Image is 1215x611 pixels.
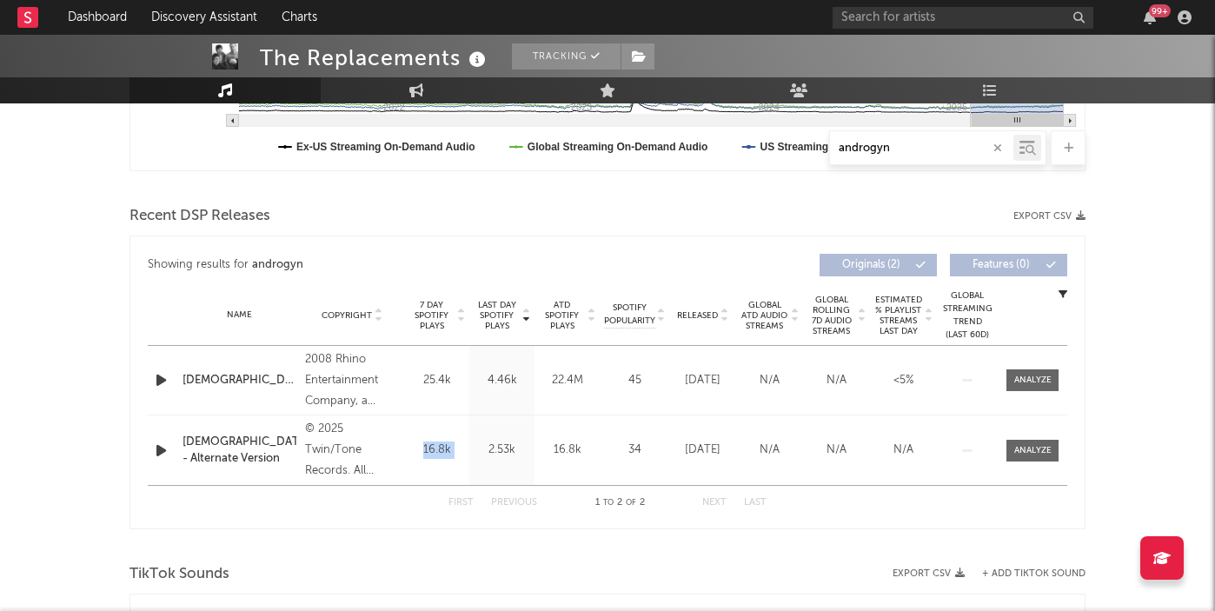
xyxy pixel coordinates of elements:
[626,499,636,507] span: of
[807,372,866,389] div: N/A
[604,442,665,459] div: 34
[448,498,474,508] button: First
[408,442,465,459] div: 16.8k
[982,569,1086,579] button: + Add TikTok Sound
[183,434,296,468] a: [DEMOGRAPHIC_DATA] - Alternate Version
[965,569,1086,579] button: + Add TikTok Sound
[874,372,933,389] div: <5%
[874,295,922,336] span: Estimated % Playlist Streams Last Day
[260,43,490,72] div: The Replacements
[129,206,270,227] span: Recent DSP Releases
[148,254,607,276] div: Showing results for
[941,289,993,342] div: Global Streaming Trend (Last 60D)
[474,300,520,331] span: Last Day Spotify Plays
[740,442,799,459] div: N/A
[474,372,530,389] div: 4.46k
[604,372,665,389] div: 45
[702,498,727,508] button: Next
[950,254,1067,276] button: Features(0)
[740,300,788,331] span: Global ATD Audio Streams
[512,43,621,70] button: Tracking
[183,372,296,389] a: [DEMOGRAPHIC_DATA]
[677,310,718,321] span: Released
[491,498,537,508] button: Previous
[674,372,732,389] div: [DATE]
[820,254,937,276] button: Originals(2)
[744,498,767,508] button: Last
[305,349,400,412] div: 2008 Rhino Entertainment Company, a Warner Music Group Company.
[833,7,1093,29] input: Search for artists
[539,442,595,459] div: 16.8k
[408,372,465,389] div: 25.4k
[830,142,1013,156] input: Search by song name or URL
[252,255,303,276] div: androgyn
[1149,4,1171,17] div: 99 +
[322,310,372,321] span: Copyright
[1144,10,1156,24] button: 99+
[874,442,933,459] div: N/A
[604,302,655,328] span: Spotify Popularity
[603,499,614,507] span: to
[572,493,667,514] div: 1 2 2
[740,372,799,389] div: N/A
[539,300,585,331] span: ATD Spotify Plays
[961,260,1041,270] span: Features ( 0 )
[1013,211,1086,222] button: Export CSV
[674,442,732,459] div: [DATE]
[305,419,400,481] div: © 2025 Twin/Tone Records. All Rights Reserved.
[807,442,866,459] div: N/A
[807,295,855,336] span: Global Rolling 7D Audio Streams
[183,309,296,322] div: Name
[893,568,965,579] button: Export CSV
[831,260,911,270] span: Originals ( 2 )
[539,372,595,389] div: 22.4M
[129,564,229,585] span: TikTok Sounds
[408,300,455,331] span: 7 Day Spotify Plays
[474,442,530,459] div: 2.53k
